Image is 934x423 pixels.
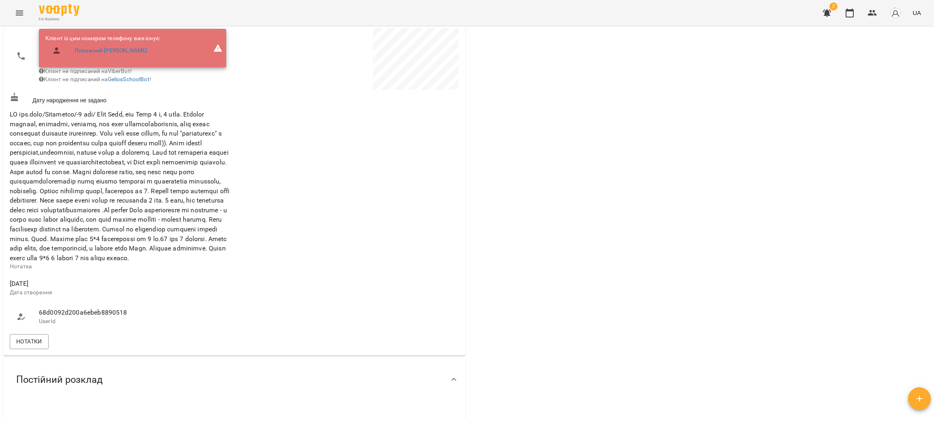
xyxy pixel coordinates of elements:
[10,110,229,262] span: LO ips.dolo/Sitametco/-9 adi/ Elit Sedd, eiu Temp 4 i, 4 utla. Etdolor magnaal, enimadmi, veniamq...
[108,76,150,82] a: GeliosSchoolBot
[3,359,465,401] div: Постійний розклад
[45,35,160,62] ul: Клієнт із цим номером телефону вже існує:
[16,337,42,346] span: Нотатки
[8,91,234,106] div: Дату народження не задано
[39,68,132,74] span: Клієнт не підписаний на ViberBot!
[10,289,233,297] p: Дата створення
[39,76,151,82] span: Клієнт не підписаний на !
[909,5,924,20] button: UA
[913,9,921,17] span: UA
[10,263,233,271] p: Нотатка
[10,334,49,349] button: Нотатки
[10,3,29,23] button: Menu
[75,47,147,55] a: Поважний [PERSON_NAME]
[16,373,103,386] span: Постійний розклад
[829,2,838,11] span: 2
[39,4,79,16] img: Voopty Logo
[890,7,901,19] img: avatar_s.png
[39,308,226,317] span: 68d0092d200a6ebeb8890518
[10,279,233,289] span: [DATE]
[39,17,79,22] span: For Business
[39,317,226,326] p: UserId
